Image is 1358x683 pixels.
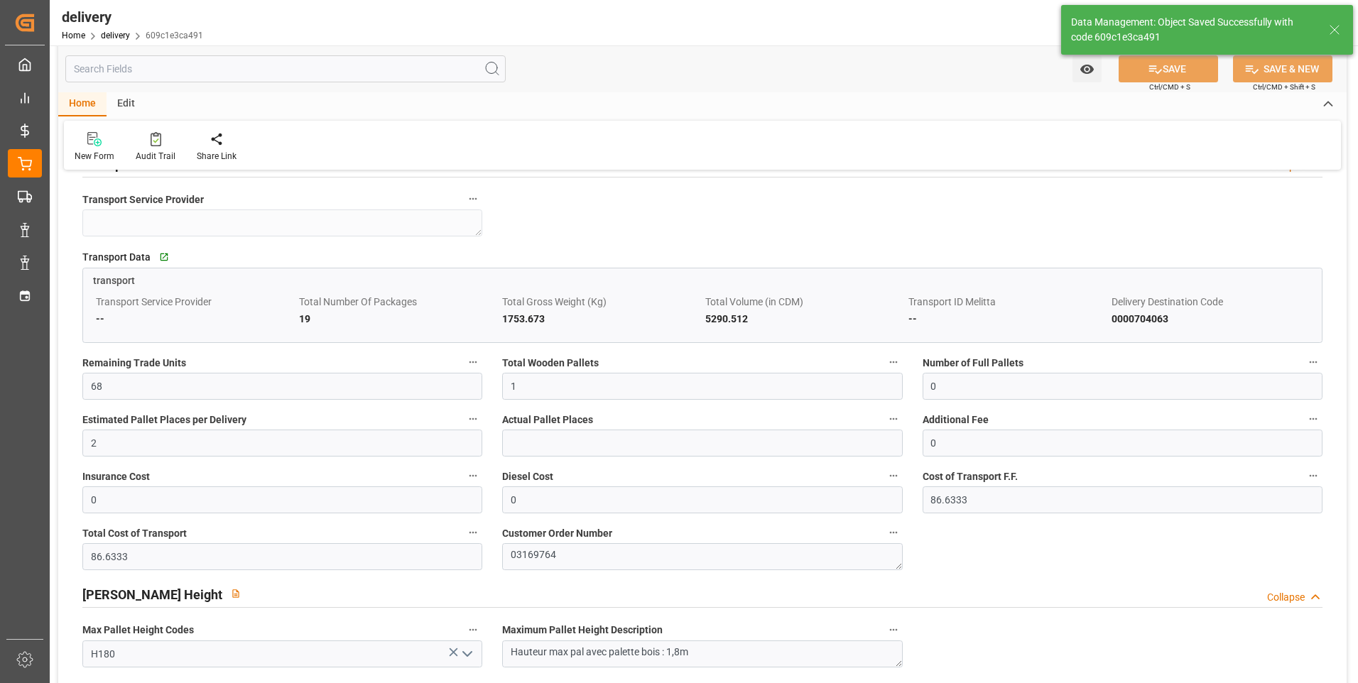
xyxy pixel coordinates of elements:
span: Transport Service Provider [82,192,204,207]
span: Ctrl/CMD + S [1149,82,1190,92]
div: Total Gross Weight (Kg) [502,293,700,310]
input: Type to search/select [82,640,482,667]
span: Total Wooden Pallets [502,356,599,371]
span: Max Pallet Height Codes [82,623,194,638]
button: Max Pallet Height Codes [464,621,482,639]
div: Edit [107,92,146,116]
span: Number of Full Pallets [923,356,1023,371]
span: Actual Pallet Places [502,412,593,427]
span: transport [93,275,135,286]
div: New Form [75,150,114,163]
div: Total Number Of Packages [299,293,497,310]
button: open menu [1072,55,1102,82]
div: 5290.512 [705,310,903,327]
span: Remaining Trade Units [82,356,186,371]
span: Insurance Cost [82,469,150,484]
div: Share Link [197,150,237,163]
div: -- [96,310,294,327]
a: delivery [101,31,130,40]
span: Additional Fee [923,412,989,427]
button: Additional Fee [1304,410,1322,428]
span: Transport Data [82,250,151,265]
span: Diesel Cost [502,469,553,484]
div: Audit Trail [136,150,175,163]
button: Insurance Cost [464,466,482,485]
textarea: Hauteur max pal avec palette bois : 1,8m [502,640,902,667]
div: Total Volume (in CDM) [705,293,903,310]
div: Data Management: Object Saved Successfully with code 609c1e3ca491 [1071,15,1315,45]
div: 1753.673 [502,310,700,327]
div: Transport ID Melitta [908,293,1107,310]
span: Cost of Transport F.F. [923,469,1018,484]
button: Actual Pallet Places [884,410,903,428]
input: Search Fields [65,55,506,82]
span: Total Cost of Transport [82,526,187,541]
button: Total Cost of Transport [464,523,482,542]
button: View description [222,580,249,607]
button: Number of Full Pallets [1304,353,1322,371]
button: Customer Order Number [884,523,903,542]
span: Maximum Pallet Height Description [502,623,663,638]
h2: [PERSON_NAME] Height [82,585,222,604]
button: Diesel Cost [884,466,903,485]
div: -- [908,310,1107,327]
div: delivery [62,6,203,28]
a: transport [83,268,1322,288]
a: Home [62,31,85,40]
button: Maximum Pallet Height Description [884,621,903,639]
button: Estimated Pallet Places per Delivery [464,410,482,428]
span: Customer Order Number [502,526,612,541]
button: SAVE [1119,55,1218,82]
div: Home [58,92,107,116]
div: Transport Service Provider [96,293,294,310]
div: Delivery Destination Code [1112,293,1310,310]
textarea: 03169764 [502,543,902,570]
div: Collapse [1267,590,1305,605]
div: 19 [299,310,497,327]
button: SAVE & NEW [1233,55,1332,82]
button: open menu [456,643,477,665]
span: Estimated Pallet Places per Delivery [82,412,246,427]
div: 0000704063 [1112,310,1310,327]
button: Remaining Trade Units [464,353,482,371]
button: Transport Service Provider [464,190,482,208]
span: Ctrl/CMD + Shift + S [1253,82,1315,92]
button: Cost of Transport F.F. [1304,466,1322,485]
button: Total Wooden Pallets [884,353,903,371]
